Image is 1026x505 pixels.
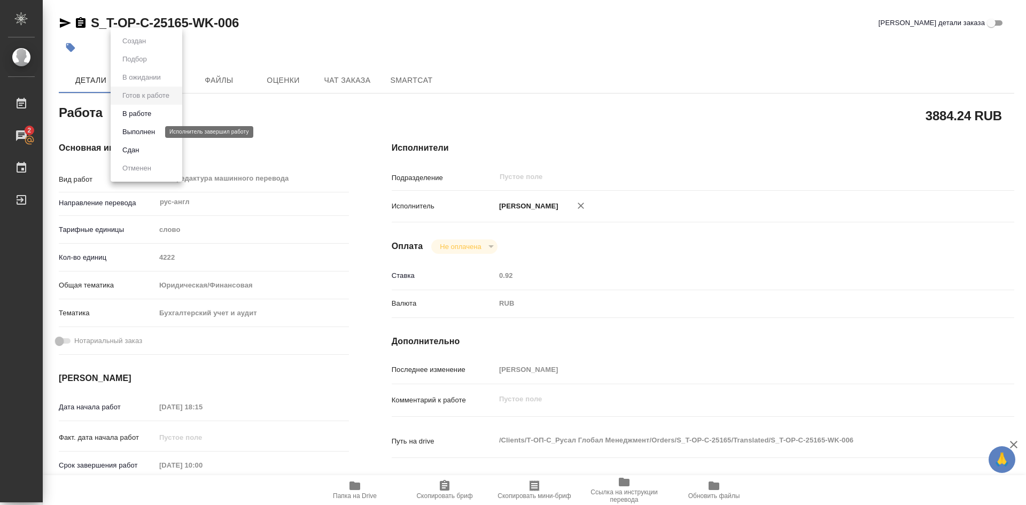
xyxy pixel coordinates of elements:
[119,144,142,156] button: Сдан
[119,108,154,120] button: В работе
[119,72,164,83] button: В ожидании
[119,90,173,102] button: Готов к работе
[119,53,150,65] button: Подбор
[119,35,149,47] button: Создан
[119,126,158,138] button: Выполнен
[119,162,154,174] button: Отменен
